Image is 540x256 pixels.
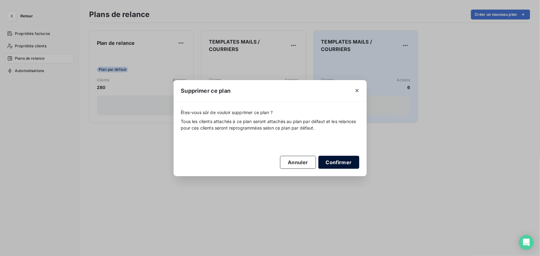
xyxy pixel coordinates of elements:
[318,156,359,169] button: Confirmer
[181,109,359,116] span: Êtes-vous sûr de vouloir supprimer ce plan ?
[519,235,534,250] div: Open Intercom Messenger
[181,118,359,131] span: Tous les clients attachés à ce plan seront attachés au plan par défaut et les relances pour ces c...
[280,156,316,169] button: Annuler
[181,87,231,95] span: Supprimer ce plan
